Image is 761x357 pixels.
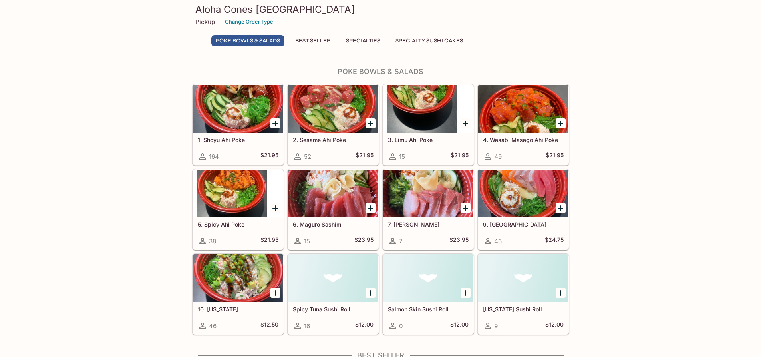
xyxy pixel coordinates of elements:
[198,306,278,313] h5: 10. [US_STATE]
[195,18,215,26] p: Pickup
[195,3,566,16] h3: Aloha Cones [GEOGRAPHIC_DATA]
[478,170,568,217] div: 9. Charashi
[193,169,284,250] a: 5. Spicy Ahi Poke38$21.95
[209,153,219,160] span: 164
[556,118,566,128] button: Add 4. Wasabi Masago Ahi Poke
[288,84,379,165] a: 2. Sesame Ahi Poke52$21.95
[288,254,378,302] div: Spicy Tuna Sushi Roll
[198,136,278,143] h5: 1. Shoyu Ahi Poke
[198,221,278,228] h5: 5. Spicy Ahi Poke
[545,321,564,331] h5: $12.00
[366,203,376,213] button: Add 6. Maguro Sashimi
[556,203,566,213] button: Add 9. Charashi
[304,322,310,330] span: 16
[388,221,469,228] h5: 7. [PERSON_NAME]
[556,288,566,298] button: Add California Sushi Roll
[211,35,284,46] button: Poke Bowls & Salads
[399,237,402,245] span: 7
[288,85,378,133] div: 2. Sesame Ahi Poke
[209,237,216,245] span: 38
[494,237,502,245] span: 46
[451,152,469,161] h5: $21.95
[270,118,280,128] button: Add 1. Shoyu Ahi Poke
[221,16,277,28] button: Change Order Type
[494,153,502,160] span: 49
[383,84,474,165] a: 3. Limu Ahi Poke15$21.95
[342,35,385,46] button: Specialties
[383,170,473,217] div: 7. Hamachi Sashimi
[483,136,564,143] h5: 4. Wasabi Masago Ahi Poke
[399,322,403,330] span: 0
[366,118,376,128] button: Add 2. Sesame Ahi Poke
[478,85,568,133] div: 4. Wasabi Masago Ahi Poke
[388,136,469,143] h5: 3. Limu Ahi Poke
[391,35,467,46] button: Specialty Sushi Cakes
[388,306,469,313] h5: Salmon Skin Sushi Roll
[483,306,564,313] h5: [US_STATE] Sushi Roll
[478,169,569,250] a: 9. [GEOGRAPHIC_DATA]46$24.75
[270,288,280,298] button: Add 10. California
[260,321,278,331] h5: $12.50
[383,85,473,133] div: 3. Limu Ahi Poke
[260,236,278,246] h5: $21.95
[304,153,311,160] span: 52
[461,203,471,213] button: Add 7. Hamachi Sashimi
[383,169,474,250] a: 7. [PERSON_NAME]7$23.95
[478,84,569,165] a: 4. Wasabi Masago Ahi Poke49$21.95
[383,254,473,302] div: Salmon Skin Sushi Roll
[355,321,374,331] h5: $12.00
[483,221,564,228] h5: 9. [GEOGRAPHIC_DATA]
[494,322,498,330] span: 9
[546,152,564,161] h5: $21.95
[545,236,564,246] h5: $24.75
[399,153,405,160] span: 15
[192,67,569,76] h4: Poke Bowls & Salads
[193,170,283,217] div: 5. Spicy Ahi Poke
[209,322,217,330] span: 46
[270,203,280,213] button: Add 5. Spicy Ahi Poke
[288,170,378,217] div: 6. Maguro Sashimi
[193,85,283,133] div: 1. Shoyu Ahi Poke
[288,254,379,335] a: Spicy Tuna Sushi Roll16$12.00
[293,221,374,228] h5: 6. Maguro Sashimi
[478,254,569,335] a: [US_STATE] Sushi Roll9$12.00
[450,321,469,331] h5: $12.00
[291,35,335,46] button: Best Seller
[193,254,284,335] a: 10. [US_STATE]46$12.50
[293,136,374,143] h5: 2. Sesame Ahi Poke
[461,288,471,298] button: Add Salmon Skin Sushi Roll
[461,118,471,128] button: Add 3. Limu Ahi Poke
[260,152,278,161] h5: $21.95
[354,236,374,246] h5: $23.95
[193,254,283,302] div: 10. California
[288,169,379,250] a: 6. Maguro Sashimi15$23.95
[478,254,568,302] div: California Sushi Roll
[449,236,469,246] h5: $23.95
[293,306,374,313] h5: Spicy Tuna Sushi Roll
[356,152,374,161] h5: $21.95
[366,288,376,298] button: Add Spicy Tuna Sushi Roll
[193,84,284,165] a: 1. Shoyu Ahi Poke164$21.95
[304,237,310,245] span: 15
[383,254,474,335] a: Salmon Skin Sushi Roll0$12.00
